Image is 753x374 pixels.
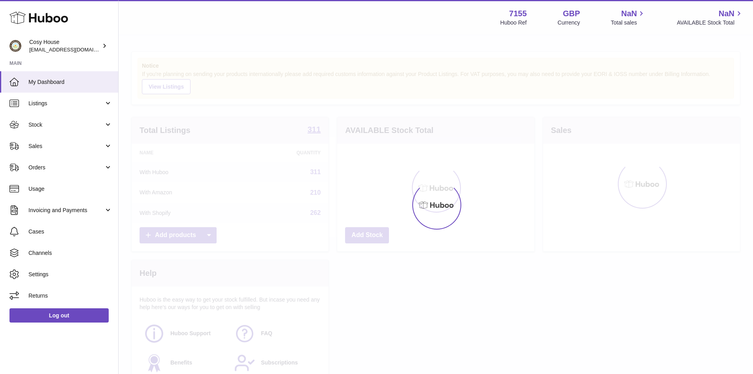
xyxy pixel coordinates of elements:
a: NaN Total sales [611,8,646,27]
span: Listings [28,100,104,107]
span: Cases [28,228,112,235]
div: Cosy House [29,38,100,53]
span: NaN [621,8,637,19]
div: Currency [558,19,580,27]
span: Returns [28,292,112,300]
span: [EMAIL_ADDRESS][DOMAIN_NAME] [29,46,116,53]
img: info@wholesomegoods.com [9,40,21,52]
span: NaN [719,8,734,19]
span: AVAILABLE Stock Total [677,19,744,27]
strong: GBP [563,8,580,19]
a: Log out [9,308,109,323]
div: Huboo Ref [500,19,527,27]
span: Sales [28,142,104,150]
span: Channels [28,249,112,257]
a: NaN AVAILABLE Stock Total [677,8,744,27]
span: Settings [28,271,112,278]
span: My Dashboard [28,78,112,86]
span: Usage [28,185,112,193]
span: Total sales [611,19,646,27]
strong: 7155 [509,8,527,19]
span: Stock [28,121,104,129]
span: Orders [28,164,104,171]
span: Invoicing and Payments [28,207,104,214]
